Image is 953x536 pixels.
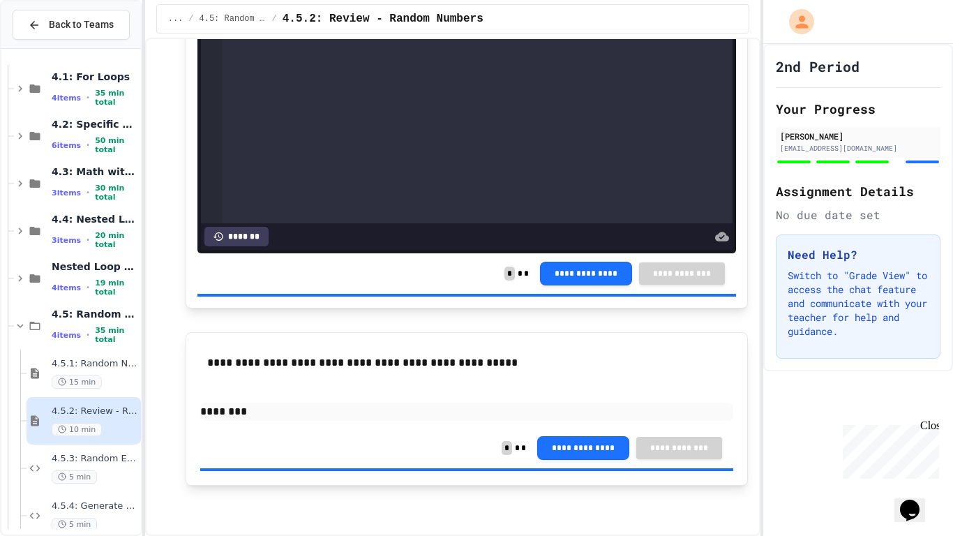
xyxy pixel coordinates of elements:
[788,269,929,338] p: Switch to "Grade View" to access the chat feature and communicate with your teacher for help and ...
[87,187,89,198] span: •
[780,130,936,142] div: [PERSON_NAME]
[52,236,81,245] span: 3 items
[272,13,277,24] span: /
[87,140,89,151] span: •
[95,136,138,154] span: 50 min total
[95,326,138,344] span: 35 min total
[95,89,138,107] span: 35 min total
[776,207,940,223] div: No due date set
[95,184,138,202] span: 30 min total
[95,278,138,297] span: 19 min total
[52,470,97,484] span: 5 min
[95,231,138,249] span: 20 min total
[776,181,940,201] h2: Assignment Details
[776,99,940,119] h2: Your Progress
[6,6,96,89] div: Chat with us now!Close
[52,358,138,370] span: 4.5.1: Random Numbers
[52,423,102,436] span: 10 min
[52,94,81,103] span: 4 items
[776,57,860,76] h1: 2nd Period
[49,17,114,32] span: Back to Teams
[52,375,102,389] span: 15 min
[52,453,138,465] span: 4.5.3: Random Even or Odd
[87,234,89,246] span: •
[52,331,81,340] span: 4 items
[52,518,97,531] span: 5 min
[788,246,929,263] h3: Need Help?
[52,165,138,178] span: 4.3: Math with Loops
[52,308,138,320] span: 4.5: Random Numbers
[200,13,267,24] span: 4.5: Random Numbers
[52,70,138,83] span: 4.1: For Loops
[52,188,81,198] span: 3 items
[52,260,138,273] span: Nested Loop Practice
[52,213,138,225] span: 4.4: Nested Loops
[780,143,936,154] div: [EMAIL_ADDRESS][DOMAIN_NAME]
[52,118,138,131] span: 4.2: Specific Ranges
[774,6,818,38] div: My Account
[87,92,89,103] span: •
[52,500,138,512] span: 4.5.4: Generate a Story
[87,282,89,293] span: •
[283,10,483,27] span: 4.5.2: Review - Random Numbers
[168,13,183,24] span: ...
[52,283,81,292] span: 4 items
[87,329,89,341] span: •
[188,13,193,24] span: /
[894,480,939,522] iframe: chat widget
[837,419,939,479] iframe: chat widget
[52,405,138,417] span: 4.5.2: Review - Random Numbers
[52,141,81,150] span: 6 items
